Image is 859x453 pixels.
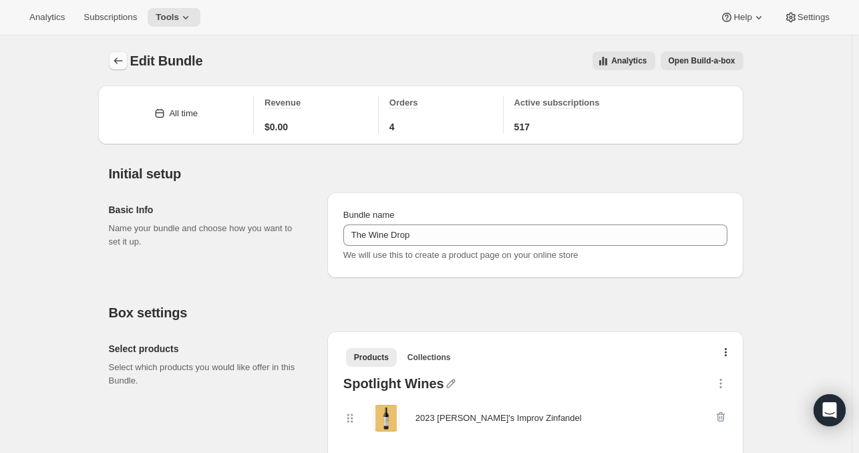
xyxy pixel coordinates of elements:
[21,8,73,27] button: Analytics
[354,352,389,363] span: Products
[592,51,655,70] button: View all analytics related to this specific bundles, within certain timeframes
[109,222,306,249] p: Name your bundle and choose how you want to set it up.
[343,377,444,394] div: Spotlight Wines
[814,394,846,426] div: Open Intercom Messenger
[148,8,200,27] button: Tools
[109,51,128,70] button: Bundles
[343,250,578,260] span: We will use this to create a product page on your online store
[109,342,306,355] h2: Select products
[712,8,773,27] button: Help
[661,51,743,70] button: View links to open the build-a-box on the online store
[343,210,395,220] span: Bundle name
[343,224,727,246] input: ie. Smoothie box
[29,12,65,23] span: Analytics
[514,120,530,134] span: 517
[130,53,203,68] span: Edit Bundle
[407,352,451,363] span: Collections
[75,8,145,27] button: Subscriptions
[415,412,582,425] div: 2023 [PERSON_NAME]'s Improv Zinfandel
[265,120,288,134] span: $0.00
[776,8,838,27] button: Settings
[265,98,301,108] span: Revenue
[169,107,198,120] div: All time
[109,361,306,388] p: Select which products you would like offer in this Bundle.
[669,55,735,66] span: Open Build-a-box
[514,98,600,108] span: Active subscriptions
[389,98,418,108] span: Orders
[389,120,395,134] span: 4
[109,166,743,182] h2: Initial setup
[733,12,751,23] span: Help
[156,12,179,23] span: Tools
[611,55,647,66] span: Analytics
[83,12,137,23] span: Subscriptions
[798,12,830,23] span: Settings
[109,305,743,321] h2: Box settings
[109,203,306,216] h2: Basic Info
